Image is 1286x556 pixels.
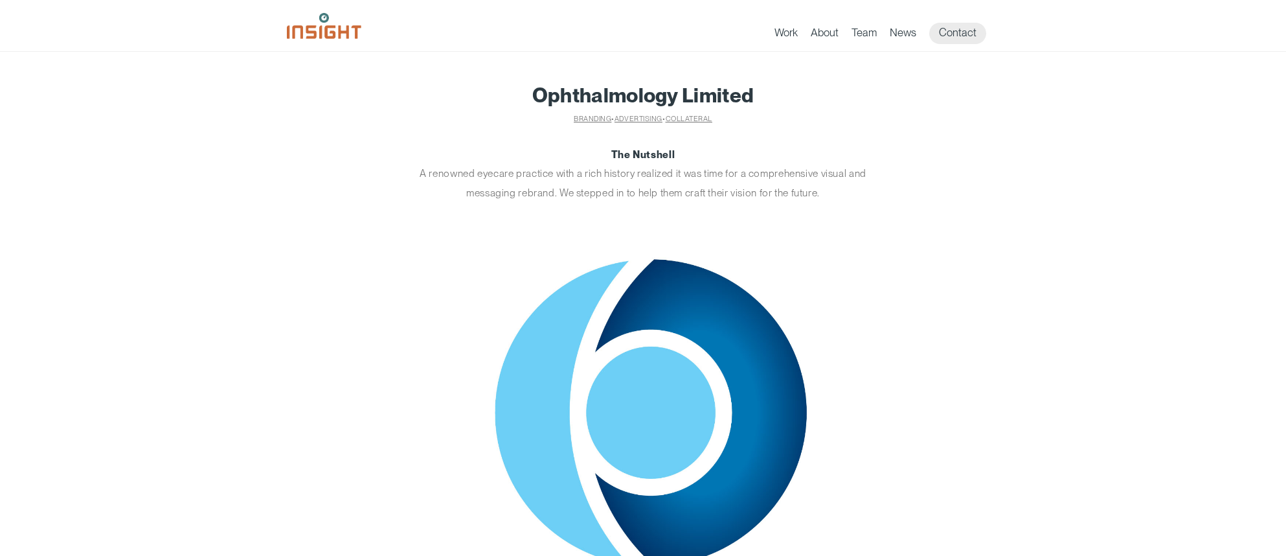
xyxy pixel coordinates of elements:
[611,148,675,161] strong: The Nutshell
[306,84,980,106] h1: Ophthalmology Limited
[929,23,986,44] a: Contact
[890,26,916,44] a: News
[774,23,999,44] nav: primary navigation menu
[615,115,662,123] a: Advertising
[574,115,611,123] a: Branding
[287,13,361,39] img: Insight Marketing Design
[811,26,839,44] a: About
[306,113,980,126] h2: • •
[400,145,886,203] p: A renowned eyecare practice with a rich history realized it was time for a comprehensive visual a...
[666,115,712,123] a: Collateral
[852,26,877,44] a: Team
[774,26,798,44] a: Work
